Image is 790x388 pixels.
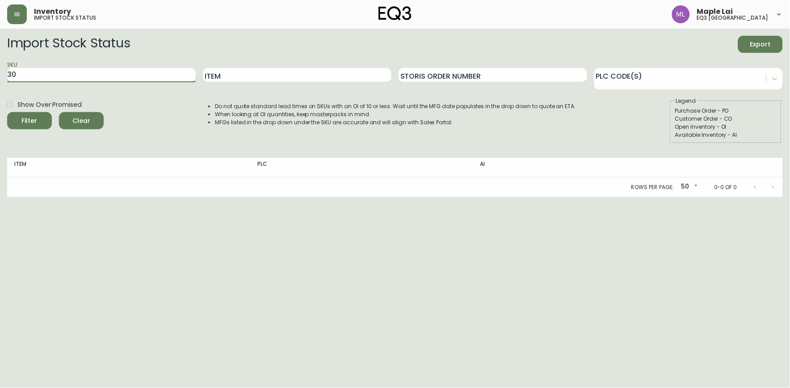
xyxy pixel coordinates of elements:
[677,180,700,194] div: 50
[34,8,71,15] span: Inventory
[745,39,776,50] span: Export
[675,123,777,131] div: Open Inventory - OI
[714,183,737,191] p: 0-0 of 0
[215,102,576,110] li: Do not quote standard lead times on SKUs with an OI of 10 or less. Wait until the MFG date popula...
[59,112,104,129] button: Clear
[631,183,674,191] p: Rows per page:
[7,36,130,53] h2: Import Stock Status
[250,158,473,177] th: PLC
[7,112,52,129] button: Filter
[675,131,777,139] div: Available Inventory - AI
[675,115,777,123] div: Customer Order - CO
[215,110,576,118] li: When looking at OI quantities, keep masterpacks in mind.
[17,100,81,110] span: Show Over Promised
[22,115,38,127] div: Filter
[738,36,783,53] button: Export
[66,115,97,127] span: Clear
[34,15,96,21] h5: import stock status
[697,8,733,15] span: Maple Lai
[473,158,651,177] th: AI
[697,15,769,21] h5: eq3 [GEOGRAPHIC_DATA]
[675,107,777,115] div: Purchase Order - PO
[675,97,697,105] legend: Legend
[672,5,690,23] img: 61e28cffcf8cc9f4e300d877dd684943
[378,6,412,21] img: logo
[7,158,250,177] th: Item
[215,118,576,127] li: MFGs listed in the drop down under the SKU are accurate and will align with Sales Portal.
